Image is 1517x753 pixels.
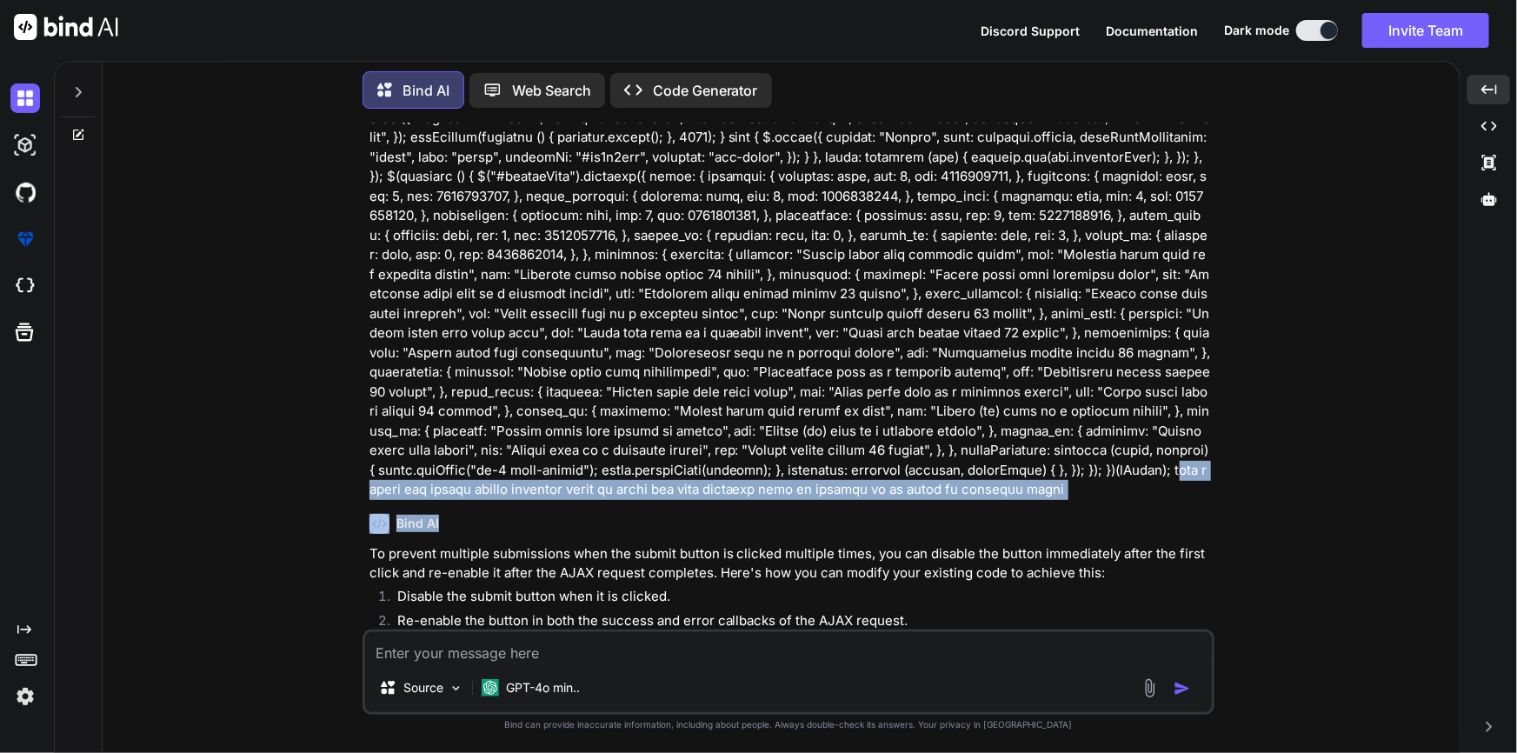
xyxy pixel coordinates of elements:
[1362,13,1489,48] button: Invite Team
[10,682,40,711] img: settings
[10,271,40,301] img: cloudideIcon
[506,679,580,696] p: GPT-4o min..
[383,587,1211,611] li: Disable the submit button when it is clicked.
[10,83,40,113] img: darkChat
[449,681,463,696] img: Pick Models
[1174,680,1191,697] img: icon
[363,718,1214,731] p: Bind can provide inaccurate information, including about people. Always double-check its answers....
[403,679,443,696] p: Source
[396,515,439,532] h6: Bind AI
[1224,22,1289,39] span: Dark mode
[383,611,1211,636] li: Re-enable the button in both the success and error callbacks of the AJAX request.
[512,80,591,101] p: Web Search
[10,224,40,254] img: premium
[981,23,1080,38] span: Discord Support
[653,80,758,101] p: Code Generator
[1140,678,1160,698] img: attachment
[1106,22,1198,40] button: Documentation
[14,14,118,40] img: Bind AI
[482,679,499,696] img: GPT-4o mini
[1106,23,1198,38] span: Documentation
[10,130,40,160] img: darkAi-studio
[403,80,449,101] p: Bind AI
[981,22,1080,40] button: Discord Support
[10,177,40,207] img: githubDark
[369,544,1211,583] p: To prevent multiple submissions when the submit button is clicked multiple times, you can disable...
